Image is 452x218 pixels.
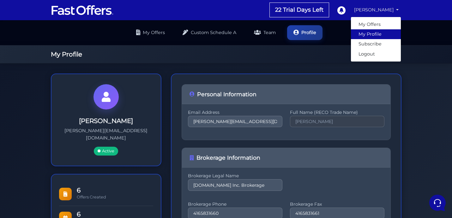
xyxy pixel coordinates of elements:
[130,25,171,40] a: My Offers
[351,29,401,39] a: My Profile
[351,20,401,29] a: My Offers
[77,211,153,217] span: 6
[45,67,88,72] span: Start a Conversation
[190,91,383,97] h4: Personal Information
[352,4,401,16] a: [PERSON_NAME]
[10,35,51,40] span: Your Conversations
[77,187,153,193] span: 6
[351,49,401,59] a: Logout
[287,25,322,40] a: Profile
[14,102,103,108] input: Search for an Article...
[5,5,106,25] h2: Hello [PERSON_NAME] 👋
[62,117,151,125] h3: [PERSON_NAME]
[351,39,401,49] a: Subscribe
[5,160,44,174] button: Home
[20,45,33,58] img: dark
[188,112,282,113] label: Email Address
[188,175,282,177] label: Brokerage Legal Name
[428,193,447,212] iframe: Customerly Messenger Launcher
[270,3,329,17] a: 22 Trial Days Left
[62,127,151,142] p: [PERSON_NAME][EMAIL_ADDRESS][DOMAIN_NAME]
[10,88,43,93] span: Find an Answer
[290,112,384,113] label: Full Name (RECO Trade Name)
[102,35,116,40] a: See all
[94,147,118,156] span: Active
[19,169,30,174] p: Home
[82,160,121,174] button: Help
[51,50,401,58] h1: My Profile
[54,169,72,174] p: Messages
[190,154,383,161] h4: Brokerage Information
[188,203,282,205] label: Brokerage Phone
[10,63,116,76] button: Start a Conversation
[98,169,106,174] p: Help
[176,25,243,40] a: Custom Schedule A
[77,195,106,199] span: Offers Created
[79,88,116,93] a: Open Help Center
[44,160,83,174] button: Messages
[248,25,282,40] a: Team
[351,17,401,62] div: [PERSON_NAME]
[290,203,384,205] label: Brokerage Fax
[10,45,23,58] img: dark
